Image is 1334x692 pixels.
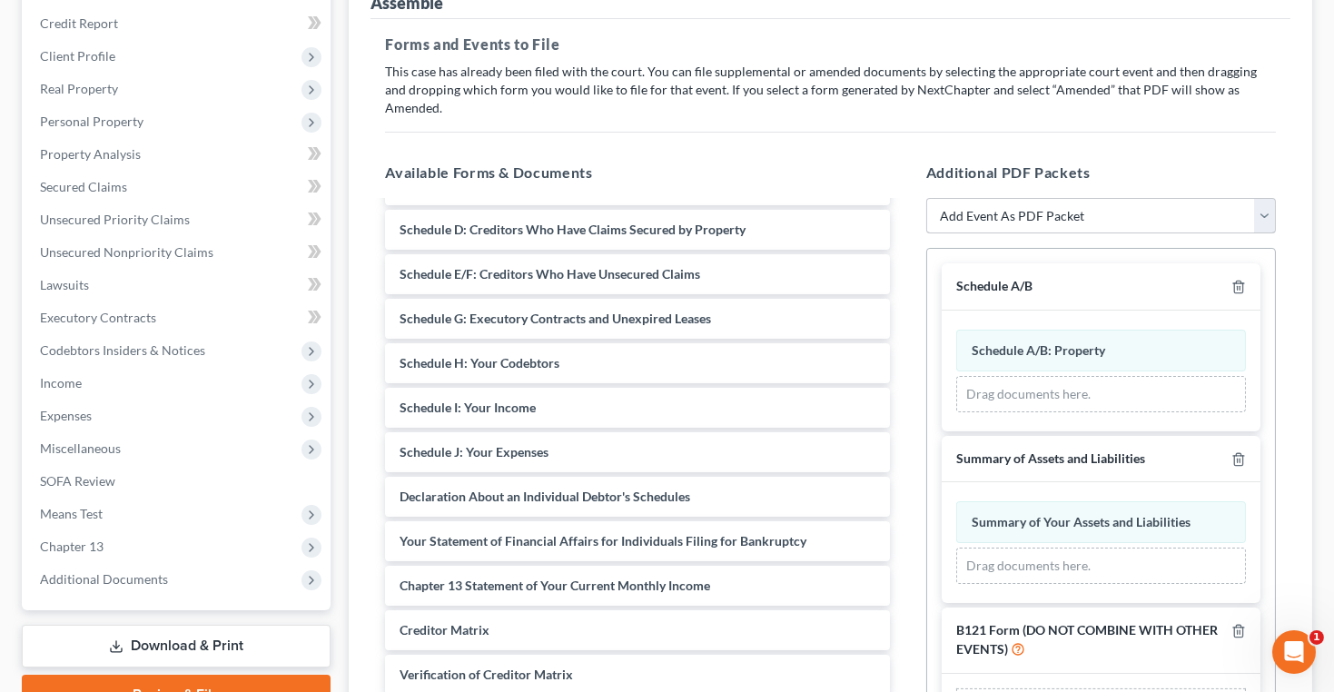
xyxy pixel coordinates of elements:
[385,63,1276,117] p: This case has already been filed with the court. You can file supplemental or amended documents b...
[25,465,331,498] a: SOFA Review
[956,622,1218,657] span: B121 Form (DO NOT COMBINE WITH OTHER EVENTS)
[25,203,331,236] a: Unsecured Priority Claims
[40,310,156,325] span: Executory Contracts
[40,114,143,129] span: Personal Property
[40,81,118,96] span: Real Property
[40,244,213,260] span: Unsecured Nonpriority Claims
[25,138,331,171] a: Property Analysis
[1309,630,1324,645] span: 1
[956,450,1145,466] span: Summary of Assets and Liabilities
[40,212,190,227] span: Unsecured Priority Claims
[22,625,331,667] a: Download & Print
[25,236,331,269] a: Unsecured Nonpriority Claims
[40,48,115,64] span: Client Profile
[40,440,121,456] span: Miscellaneous
[40,473,115,489] span: SOFA Review
[400,622,489,638] span: Creditor Matrix
[40,179,127,194] span: Secured Claims
[956,376,1246,412] div: Drag documents here.
[400,311,711,326] span: Schedule G: Executory Contracts and Unexpired Leases
[40,539,104,554] span: Chapter 13
[400,266,700,282] span: Schedule E/F: Creditors Who Have Unsecured Claims
[40,506,103,521] span: Means Test
[25,7,331,40] a: Credit Report
[400,222,746,237] span: Schedule D: Creditors Who Have Claims Secured by Property
[40,408,92,423] span: Expenses
[385,162,889,183] h5: Available Forms & Documents
[956,548,1246,584] div: Drag documents here.
[1272,630,1316,674] iframe: Intercom live chat
[40,342,205,358] span: Codebtors Insiders & Notices
[926,162,1276,183] h5: Additional PDF Packets
[400,489,690,504] span: Declaration About an Individual Debtor's Schedules
[25,269,331,302] a: Lawsuits
[400,355,559,371] span: Schedule H: Your Codebtors
[400,533,806,549] span: Your Statement of Financial Affairs for Individuals Filing for Bankruptcy
[25,171,331,203] a: Secured Claims
[972,514,1191,529] span: Summary of Your Assets and Liabilities
[956,278,1033,293] span: Schedule A/B
[400,578,710,593] span: Chapter 13 Statement of Your Current Monthly Income
[400,667,573,682] span: Verification of Creditor Matrix
[972,342,1105,358] span: Schedule A/B: Property
[40,571,168,587] span: Additional Documents
[400,400,536,415] span: Schedule I: Your Income
[25,302,331,334] a: Executory Contracts
[40,375,82,390] span: Income
[385,34,1276,55] h5: Forms and Events to File
[40,146,141,162] span: Property Analysis
[400,444,548,460] span: Schedule J: Your Expenses
[40,15,118,31] span: Credit Report
[40,277,89,292] span: Lawsuits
